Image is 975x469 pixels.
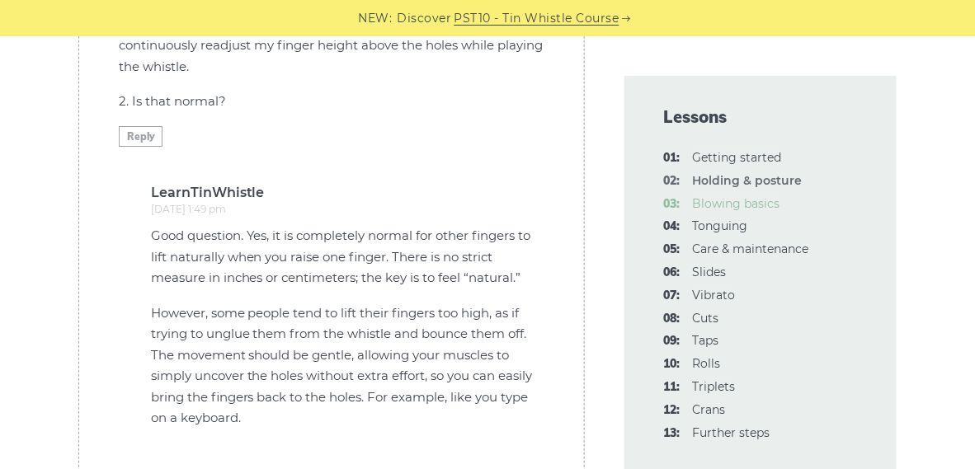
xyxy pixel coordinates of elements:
span: 01: [664,148,681,168]
p: However, some people tend to lift their fingers too high, as if trying to unglue them from the wh... [151,303,544,429]
span: 10: [664,354,681,374]
a: 01:Getting started [693,150,782,165]
span: 12: [664,401,681,420]
span: 02: [664,171,681,191]
a: 08:Cuts [693,311,719,326]
p: Good question. Yes, it is completely normal for other fingers to lift naturally when you raise on... [151,225,544,288]
span: Lessons [664,106,857,129]
span: 05: [664,240,681,260]
span: 03: [664,195,681,214]
span: 08: [664,309,681,329]
a: 04:Tonguing [693,218,748,233]
b: LearnTinWhistle [151,186,544,199]
a: 12:Crans [693,402,726,417]
a: Reply to Tim Elliott [119,126,162,147]
span: 09: [664,331,681,351]
a: 05:Care & maintenance [693,242,809,256]
span: NEW: [359,9,393,28]
a: 09:Taps [693,333,719,348]
span: 04: [664,217,681,237]
span: Discover [398,9,452,28]
span: 13: [664,424,681,443]
span: 07: [664,286,681,306]
a: 11:Triplets [693,379,736,394]
a: 07:Vibrato [693,288,736,303]
a: 10:Rolls [693,356,721,371]
a: 03:Blowing basics [693,196,780,211]
p: 2. Is that normal? [119,91,544,112]
a: 06:Slides [693,265,727,279]
span: 11: [664,378,681,397]
span: 06: [664,263,681,283]
a: PST10 - Tin Whistle Course [455,9,619,28]
a: 13:Further steps [693,425,770,440]
time: [DATE] 1:49 pm [151,203,226,215]
strong: Holding & posture [693,173,803,188]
